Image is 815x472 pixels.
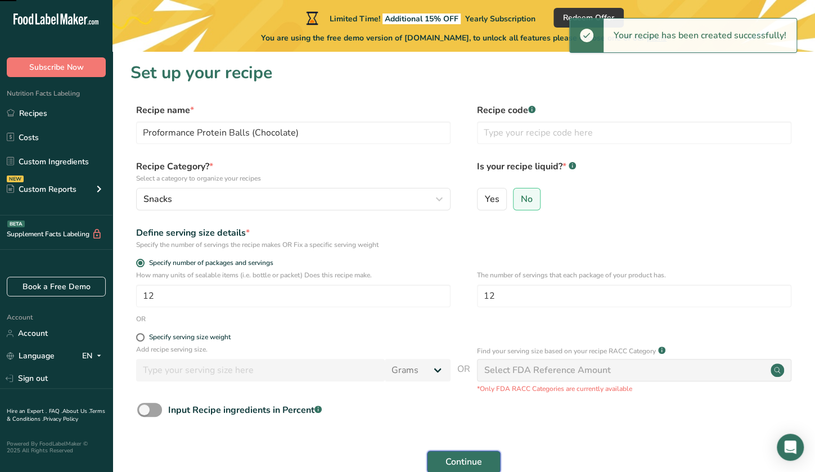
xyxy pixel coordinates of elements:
[477,270,791,280] p: The number of servings that each package of your product has.
[7,407,47,415] a: Hire an Expert .
[777,434,804,461] div: Open Intercom Messenger
[445,455,482,469] span: Continue
[130,60,797,86] h1: Set up your recipe
[477,384,791,394] p: *Only FDA RACC Categories are currently available
[62,407,89,415] a: About Us .
[7,183,76,195] div: Custom Reports
[136,188,451,210] button: Snacks
[149,333,231,341] div: Specify serving size weight
[136,344,451,354] p: Add recipe serving size.
[143,192,172,206] span: Snacks
[477,346,656,356] p: Find your serving size based on your recipe RACC Category
[477,160,791,183] label: Is your recipe liquid?
[485,194,499,205] span: Yes
[136,160,451,183] label: Recipe Category?
[136,359,385,381] input: Type your serving size here
[382,14,461,24] span: Additional 15% OFF
[465,14,535,24] span: Yearly Subscription
[145,259,273,267] span: Specify number of packages and servings
[43,415,78,423] a: Privacy Policy
[136,104,451,117] label: Recipe name
[136,173,451,183] p: Select a category to organize your recipes
[136,314,146,324] div: OR
[7,346,55,366] a: Language
[82,349,106,363] div: EN
[457,362,470,394] span: OR
[49,407,62,415] a: FAQ .
[604,19,796,52] div: Your recipe has been created successfully!
[477,104,791,117] label: Recipe code
[29,61,84,73] span: Subscribe Now
[563,12,614,24] span: Redeem Offer
[136,270,451,280] p: How many units of sealable items (i.e. bottle or packet) Does this recipe make.
[7,277,106,296] a: Book a Free Demo
[136,122,451,144] input: Type your recipe name here
[7,57,106,77] button: Subscribe Now
[7,407,105,423] a: Terms & Conditions .
[7,221,25,227] div: BETA
[136,240,451,250] div: Specify the number of servings the recipe makes OR Fix a specific serving weight
[553,8,624,28] button: Redeem Offer
[261,32,667,44] span: You are using the free demo version of [DOMAIN_NAME], to unlock all features please choose one of...
[7,440,106,454] div: Powered By FoodLabelMaker © 2025 All Rights Reserved
[7,176,24,182] div: NEW
[304,11,535,25] div: Limited Time!
[136,226,451,240] div: Define serving size details
[484,363,611,377] div: Select FDA Reference Amount
[168,403,322,417] div: Input Recipe ingredients in Percent
[477,122,791,144] input: Type your recipe code here
[521,194,533,205] span: No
